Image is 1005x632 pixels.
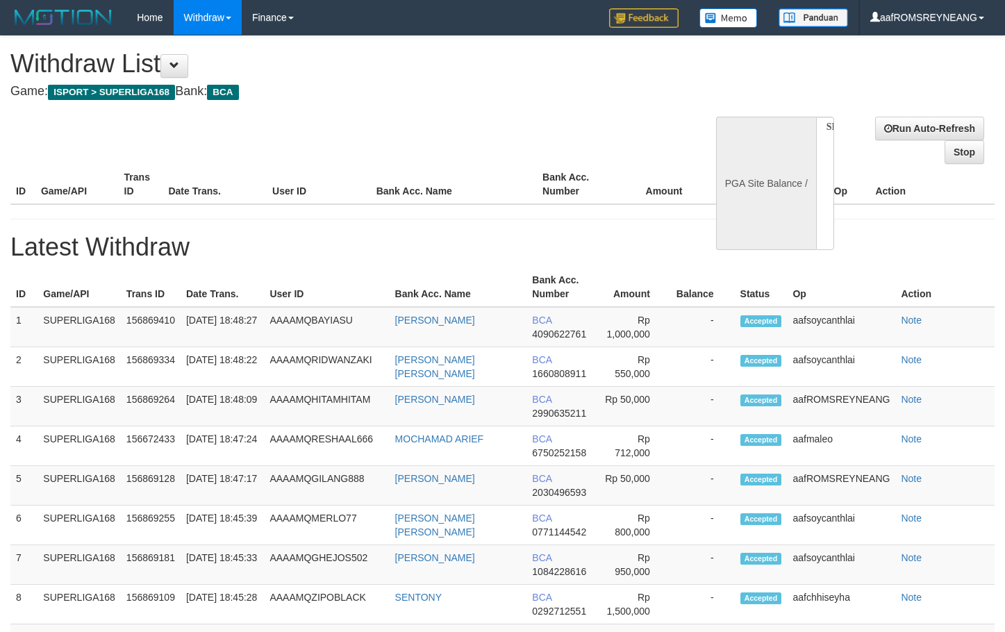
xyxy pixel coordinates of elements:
td: Rp 950,000 [596,545,671,585]
td: 1 [10,307,38,347]
span: BCA [532,592,551,603]
td: aafROMSREYNEANG [787,387,895,426]
h4: Game: Bank: [10,85,656,99]
span: Accepted [740,592,782,604]
span: 2030496593 [532,487,586,498]
td: aafsoycanthlai [787,347,895,387]
a: [PERSON_NAME] [PERSON_NAME] [395,354,475,379]
td: - [671,426,735,466]
td: SUPERLIGA168 [38,506,121,545]
th: Bank Acc. Name [390,267,527,307]
td: aafsoycanthlai [787,307,895,347]
h1: Withdraw List [10,50,656,78]
th: Bank Acc. Name [371,165,537,204]
img: panduan.png [779,8,848,27]
td: AAAAMQRIDWANZAKI [264,347,389,387]
th: Amount [620,165,704,204]
td: aafsoycanthlai [787,506,895,545]
td: [DATE] 18:45:33 [181,545,264,585]
span: BCA [207,85,238,100]
th: User ID [264,267,389,307]
td: SUPERLIGA168 [38,545,121,585]
td: 156869109 [121,585,181,624]
span: Accepted [740,474,782,485]
td: - [671,506,735,545]
a: [PERSON_NAME] [395,315,475,326]
span: Accepted [740,553,782,565]
span: 6750252158 [532,447,586,458]
td: - [671,307,735,347]
a: Run Auto-Refresh [875,117,984,140]
td: [DATE] 18:48:22 [181,347,264,387]
th: Date Trans. [163,165,267,204]
td: AAAAMQGILANG888 [264,466,389,506]
th: Balance [671,267,735,307]
th: ID [10,267,38,307]
span: Accepted [740,315,782,327]
span: 1084228616 [532,566,586,577]
td: 156869334 [121,347,181,387]
span: BCA [532,473,551,484]
td: 156869410 [121,307,181,347]
th: Op [829,165,870,204]
th: Status [735,267,788,307]
span: Accepted [740,394,782,406]
td: SUPERLIGA168 [38,466,121,506]
td: - [671,347,735,387]
th: User ID [267,165,371,204]
span: 4090622761 [532,329,586,340]
span: 0292712551 [532,606,586,617]
span: 0771144542 [532,526,586,538]
td: 6 [10,506,38,545]
th: Amount [596,267,671,307]
td: 156869181 [121,545,181,585]
span: Accepted [740,355,782,367]
a: [PERSON_NAME] [395,394,475,405]
a: Note [901,433,922,444]
td: 156672433 [121,426,181,466]
th: Op [787,267,895,307]
a: [PERSON_NAME] [395,552,475,563]
img: MOTION_logo.png [10,7,116,28]
a: Note [901,552,922,563]
td: [DATE] 18:47:24 [181,426,264,466]
td: SUPERLIGA168 [38,307,121,347]
td: AAAAMQMERLO77 [264,506,389,545]
span: BCA [532,315,551,326]
th: Trans ID [119,165,163,204]
th: Trans ID [121,267,181,307]
td: 156869128 [121,466,181,506]
a: Note [901,592,922,603]
td: Rp 712,000 [596,426,671,466]
td: aafmaleo [787,426,895,466]
td: AAAAMQZIPOBLACK [264,585,389,624]
td: 4 [10,426,38,466]
a: Note [901,513,922,524]
td: Rp 50,000 [596,466,671,506]
td: AAAAMQRESHAAL666 [264,426,389,466]
a: Note [901,473,922,484]
td: - [671,545,735,585]
th: Action [870,165,995,204]
th: Game/API [38,267,121,307]
td: [DATE] 18:48:27 [181,307,264,347]
img: Button%20Memo.svg [699,8,758,28]
td: - [671,466,735,506]
td: - [671,387,735,426]
div: PGA Site Balance / [716,117,816,250]
td: SUPERLIGA168 [38,387,121,426]
td: Rp 50,000 [596,387,671,426]
td: AAAAMQBAYIASU [264,307,389,347]
td: [DATE] 18:47:17 [181,466,264,506]
td: Rp 800,000 [596,506,671,545]
span: 1660808911 [532,368,586,379]
td: 156869255 [121,506,181,545]
a: Note [901,315,922,326]
td: 5 [10,466,38,506]
span: BCA [532,354,551,365]
td: aafchhiseyha [787,585,895,624]
span: 2990635211 [532,408,586,419]
td: Rp 1,000,000 [596,307,671,347]
td: SUPERLIGA168 [38,426,121,466]
a: [PERSON_NAME] [395,473,475,484]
